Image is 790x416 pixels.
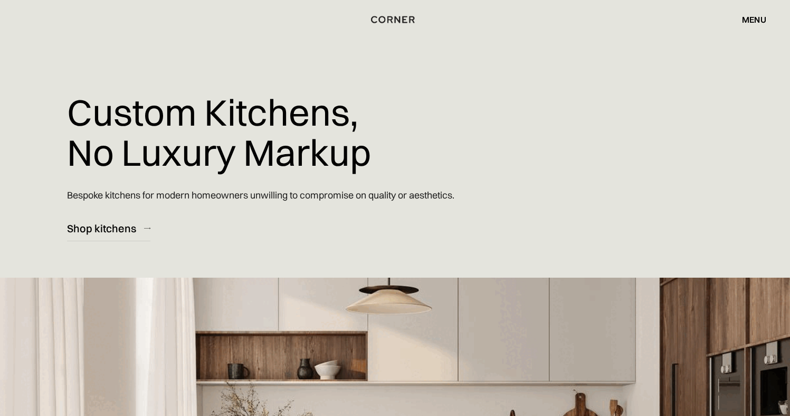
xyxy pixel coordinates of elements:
div: menu [731,11,766,29]
a: Shop kitchens [67,215,150,241]
a: home [364,13,426,26]
p: Bespoke kitchens for modern homeowners unwilling to compromise on quality or aesthetics. [67,180,454,210]
div: Shop kitchens [67,221,136,235]
h1: Custom Kitchens, No Luxury Markup [67,84,371,180]
div: menu [742,15,766,24]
